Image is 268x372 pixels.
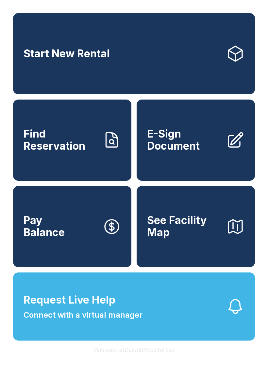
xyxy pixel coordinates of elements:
span: See Facility Map [147,214,221,238]
span: Pay Balance [24,214,65,238]
span: E-Sign Document [147,128,221,152]
a: Find Reservation [13,100,131,181]
span: Connect with a virtual manager [24,309,142,321]
button: VersionkrrefDLawElMlwz8nfSsJ [88,341,180,359]
span: Start New Rental [24,48,110,60]
a: E-Sign Document [137,100,255,181]
button: Request Live HelpConnect with a virtual manager [13,272,255,341]
span: Find Reservation [24,128,97,152]
span: Request Live Help [24,292,115,308]
button: PayBalance [13,186,131,267]
a: Start New Rental [13,13,255,94]
button: See Facility Map [137,186,255,267]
